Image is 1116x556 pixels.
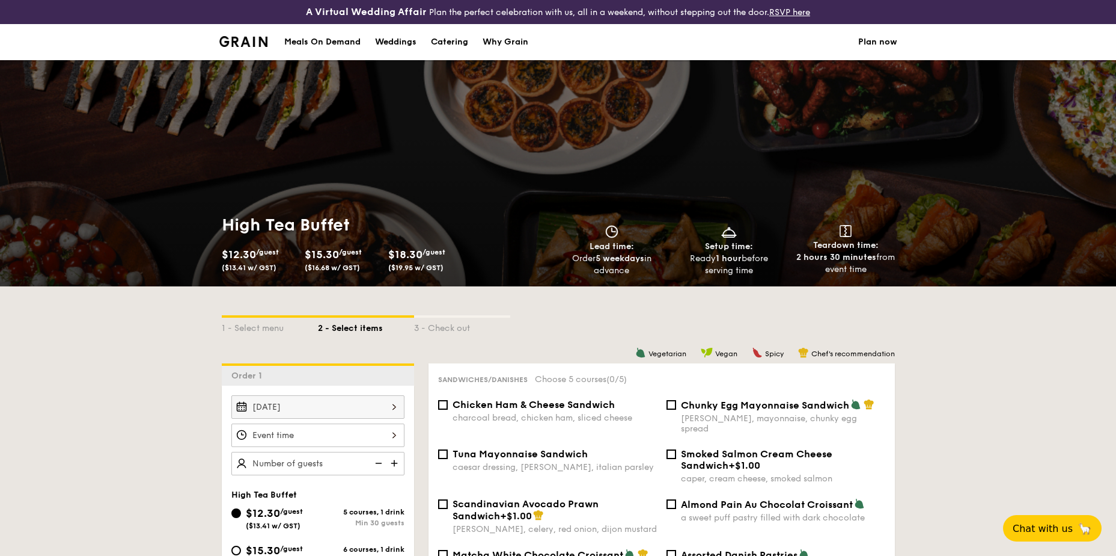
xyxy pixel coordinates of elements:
[858,24,897,60] a: Plan now
[681,513,885,523] div: a sweet puff pastry filled with dark chocolate
[666,449,676,459] input: Smoked Salmon Cream Cheese Sandwich+$1.00caper, cream cheese, smoked salmon
[813,240,879,250] span: Teardown time:
[533,510,544,520] img: icon-chef-hat.a58ddaea.svg
[716,253,742,264] strong: 1 hour
[305,248,339,261] span: $15.30
[222,318,318,335] div: 1 - Select menu
[318,545,404,554] div: 6 courses, 1 drink
[796,252,876,262] strong: 2 hours 30 minutes
[752,347,763,358] img: icon-spicy.37a8142b.svg
[681,448,832,471] span: Smoked Salmon Cream Cheese Sandwich
[305,264,360,272] span: ($16.68 w/ GST)
[388,264,444,272] span: ($19.95 w/ GST)
[280,545,303,553] span: /guest
[231,490,297,500] span: High Tea Buffet
[635,347,646,358] img: icon-vegetarian.fe4039eb.svg
[715,350,737,358] span: Vegan
[318,519,404,527] div: Min 30 guests
[231,371,267,381] span: Order 1
[231,452,404,475] input: Number of guests
[212,5,904,19] div: Plan the perfect celebration with us, all in a weekend, without stepping out the door.
[438,375,528,384] span: Sandwiches/Danishes
[681,400,849,411] span: Chunky Egg Mayonnaise Sandwich
[284,24,361,60] div: Meals On Demand
[1078,522,1092,536] span: 🦙
[222,214,553,236] h1: High Tea Buffet
[666,400,676,410] input: Chunky Egg Mayonnaise Sandwich[PERSON_NAME], mayonnaise, chunky egg spread
[728,460,760,471] span: +$1.00
[701,347,713,358] img: icon-vegan.f8ff3823.svg
[1013,523,1073,534] span: Chat with us
[368,24,424,60] a: Weddings
[256,248,279,256] span: /guest
[339,248,362,256] span: /guest
[666,499,676,509] input: Almond Pain Au Chocolat Croissanta sweet puff pastry filled with dark chocolate
[438,400,448,410] input: Chicken Ham & Cheese Sandwichcharcoal bread, chicken ham, sliced cheese
[453,462,657,472] div: caesar dressing, [PERSON_NAME], italian parsley
[705,241,753,252] span: Setup time:
[1003,515,1102,542] button: Chat with us🦙
[438,449,448,459] input: Tuna Mayonnaise Sandwichcaesar dressing, [PERSON_NAME], italian parsley
[864,399,874,410] img: icon-chef-hat.a58ddaea.svg
[648,350,686,358] span: Vegetarian
[769,7,810,17] a: RSVP here
[453,498,599,522] span: Scandinavian Avocado Prawn Sandwich
[414,318,510,335] div: 3 - Check out
[388,248,422,261] span: $18.30
[500,510,532,522] span: +$1.00
[453,524,657,534] div: [PERSON_NAME], celery, red onion, dijon mustard
[854,498,865,509] img: icon-vegetarian.fe4039eb.svg
[681,499,853,510] span: Almond Pain Au Chocolat Croissant
[318,508,404,516] div: 5 courses, 1 drink
[606,374,627,385] span: (0/5)
[840,225,852,237] img: icon-teardown.65201eee.svg
[765,350,784,358] span: Spicy
[453,448,588,460] span: Tuna Mayonnaise Sandwich
[219,36,268,47] img: Grain
[219,36,268,47] a: Logotype
[720,225,738,238] img: icon-dish.430c3a2e.svg
[246,507,280,520] span: $12.30
[850,399,861,410] img: icon-vegetarian.fe4039eb.svg
[675,253,782,277] div: Ready before serving time
[306,5,427,19] h4: A Virtual Wedding Affair
[475,24,535,60] a: Why Grain
[681,413,885,434] div: [PERSON_NAME], mayonnaise, chunky egg spread
[231,546,241,555] input: $15.30/guest($16.68 w/ GST)6 courses, 1 drinkMin 30 guests
[590,241,634,252] span: Lead time:
[438,499,448,509] input: Scandinavian Avocado Prawn Sandwich+$1.00[PERSON_NAME], celery, red onion, dijon mustard
[277,24,368,60] a: Meals On Demand
[318,318,414,335] div: 2 - Select items
[222,248,256,261] span: $12.30
[280,507,303,516] span: /guest
[386,452,404,475] img: icon-add.58712e84.svg
[231,508,241,518] input: $12.30/guest($13.41 w/ GST)5 courses, 1 drinkMin 30 guests
[453,399,615,410] span: Chicken Ham & Cheese Sandwich
[424,24,475,60] a: Catering
[558,253,666,277] div: Order in advance
[798,347,809,358] img: icon-chef-hat.a58ddaea.svg
[483,24,528,60] div: Why Grain
[792,252,900,276] div: from event time
[431,24,468,60] div: Catering
[811,350,895,358] span: Chef's recommendation
[368,452,386,475] img: icon-reduce.1d2dbef1.svg
[535,374,627,385] span: Choose 5 courses
[453,413,657,423] div: charcoal bread, chicken ham, sliced cheese
[596,253,644,264] strong: 5 weekdays
[231,395,404,419] input: Event date
[231,424,404,447] input: Event time
[422,248,445,256] span: /guest
[681,474,885,484] div: caper, cream cheese, smoked salmon
[246,522,300,530] span: ($13.41 w/ GST)
[375,24,416,60] div: Weddings
[603,225,621,238] img: icon-clock.2db775ea.svg
[222,264,276,272] span: ($13.41 w/ GST)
